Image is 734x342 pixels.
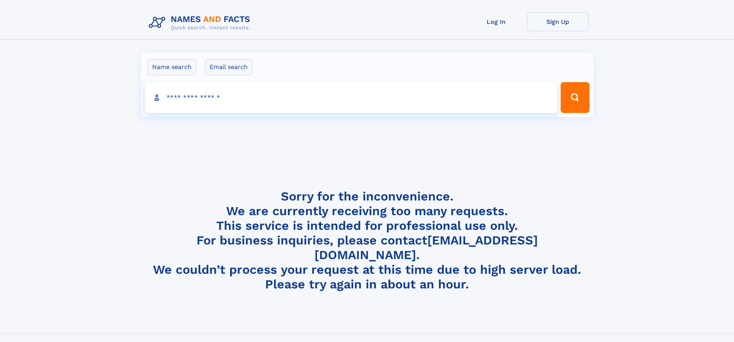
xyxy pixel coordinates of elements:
[147,59,197,75] label: Name search
[205,59,253,75] label: Email search
[145,82,558,113] input: search input
[314,233,538,262] a: [EMAIL_ADDRESS][DOMAIN_NAME]
[146,12,257,33] img: Logo Names and Facts
[561,82,589,113] button: Search Button
[146,189,589,292] h4: Sorry for the inconvenience. We are currently receiving too many requests. This service is intend...
[527,12,589,31] a: Sign Up
[465,12,527,31] a: Log In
